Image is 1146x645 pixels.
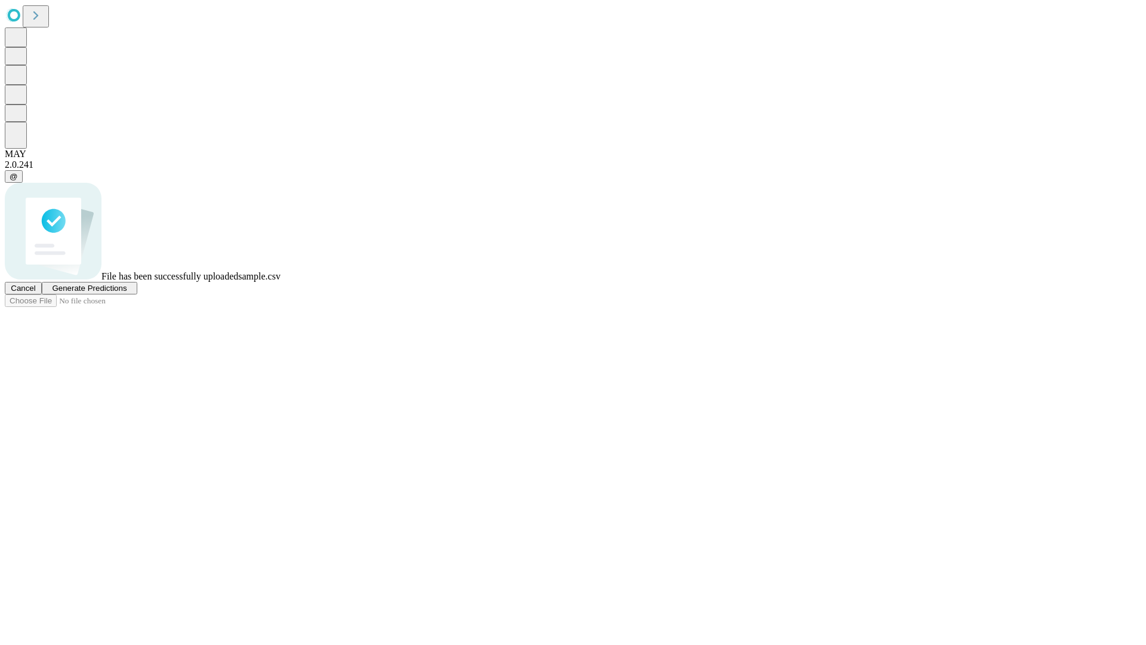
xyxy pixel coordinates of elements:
div: MAY [5,149,1141,159]
button: Cancel [5,282,42,294]
span: Cancel [11,284,36,293]
span: Generate Predictions [52,284,127,293]
span: sample.csv [238,271,281,281]
span: @ [10,172,18,181]
button: @ [5,170,23,183]
div: 2.0.241 [5,159,1141,170]
span: File has been successfully uploaded [101,271,238,281]
button: Generate Predictions [42,282,137,294]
